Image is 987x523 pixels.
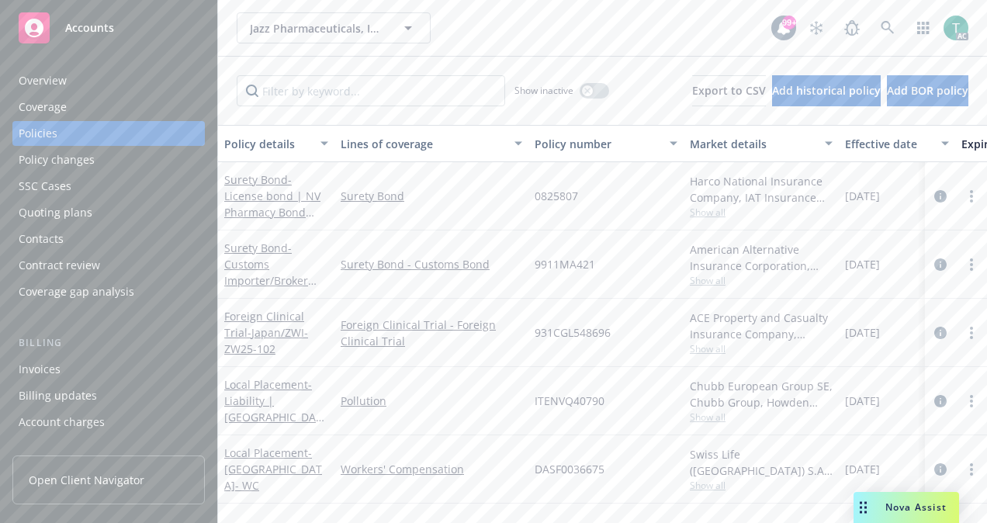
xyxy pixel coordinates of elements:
[12,227,205,251] a: Contacts
[19,200,92,225] div: Quoting plans
[845,324,880,341] span: [DATE]
[690,173,833,206] div: Harco National Insurance Company, IAT Insurance Group
[19,95,67,119] div: Coverage
[872,12,903,43] a: Search
[224,309,308,356] a: Foreign Clinical Trial
[690,446,833,479] div: Swiss Life ([GEOGRAPHIC_DATA]) S.A., Swiss Life Holding AG, Howden Broking Group
[341,256,522,272] a: Surety Bond - Customs Bond
[224,445,322,493] a: Local Placement
[690,274,833,287] span: Show all
[690,342,833,355] span: Show all
[341,136,505,152] div: Lines of coverage
[962,392,981,410] a: more
[19,174,71,199] div: SSC Cases
[12,174,205,199] a: SSC Cases
[65,22,114,34] span: Accounts
[684,125,839,162] button: Market details
[341,393,522,409] a: Pollution
[931,392,950,410] a: circleInformation
[535,256,595,272] span: 9911MA421
[692,83,766,98] span: Export to CSV
[854,492,873,523] div: Drag to move
[690,410,833,424] span: Show all
[224,445,322,493] span: - [GEOGRAPHIC_DATA]- WC
[535,324,611,341] span: 931CGL548696
[19,68,67,93] div: Overview
[885,500,947,514] span: Nova Assist
[12,436,205,461] a: Installment plans
[19,410,105,435] div: Account charges
[224,136,311,152] div: Policy details
[962,460,981,479] a: more
[845,461,880,477] span: [DATE]
[19,357,61,382] div: Invoices
[772,83,881,98] span: Add historical policy
[514,84,573,97] span: Show inactive
[12,6,205,50] a: Accounts
[839,125,955,162] button: Effective date
[692,75,766,106] button: Export to CSV
[12,335,205,351] div: Billing
[535,136,660,152] div: Policy number
[19,227,64,251] div: Contacts
[334,125,528,162] button: Lines of coverage
[19,436,109,461] div: Installment plans
[19,253,100,278] div: Contract review
[12,95,205,119] a: Coverage
[237,75,505,106] input: Filter by keyword...
[224,377,322,457] a: Local Placement
[535,393,604,409] span: ITENVQ40790
[690,241,833,274] div: American Alternative Insurance Corporation, [GEOGRAPHIC_DATA] Re, [GEOGRAPHIC_DATA]
[845,256,880,272] span: [DATE]
[237,12,431,43] button: Jazz Pharmaceuticals, Inc.
[962,255,981,274] a: more
[845,136,932,152] div: Effective date
[12,147,205,172] a: Policy changes
[19,383,97,408] div: Billing updates
[931,324,950,342] a: circleInformation
[19,121,57,146] div: Policies
[12,68,205,93] a: Overview
[341,461,522,477] a: Workers' Compensation
[29,472,144,488] span: Open Client Navigator
[962,187,981,206] a: more
[12,357,205,382] a: Invoices
[690,479,833,492] span: Show all
[836,12,868,43] a: Report a Bug
[250,20,384,36] span: Jazz Pharmaceuticals, Inc.
[218,125,334,162] button: Policy details
[845,393,880,409] span: [DATE]
[690,206,833,219] span: Show all
[12,200,205,225] a: Quoting plans
[962,324,981,342] a: more
[224,325,308,356] span: - Japan/ZWI-ZW25-102
[845,188,880,204] span: [DATE]
[887,83,968,98] span: Add BOR policy
[931,460,950,479] a: circleInformation
[535,461,604,477] span: DASF0036675
[690,378,833,410] div: Chubb European Group SE, Chubb Group, Howden Broking Group
[801,12,832,43] a: Stop snowing
[19,147,95,172] div: Policy changes
[12,121,205,146] a: Policies
[908,12,939,43] a: Switch app
[12,279,205,304] a: Coverage gap analysis
[224,241,308,304] a: Surety Bond
[944,16,968,40] img: photo
[690,310,833,342] div: ACE Property and Casualty Insurance Company, Chubb Group
[772,75,881,106] button: Add historical policy
[12,410,205,435] a: Account charges
[19,279,134,304] div: Coverage gap analysis
[690,136,816,152] div: Market details
[854,492,959,523] button: Nova Assist
[341,317,522,349] a: Foreign Clinical Trial - Foreign Clinical Trial
[12,253,205,278] a: Contract review
[535,188,578,204] span: 0825807
[224,377,324,457] span: - Liability | [GEOGRAPHIC_DATA]/Villa Guardia Pollution
[528,125,684,162] button: Policy number
[12,383,205,408] a: Billing updates
[931,187,950,206] a: circleInformation
[931,255,950,274] a: circleInformation
[224,172,320,236] a: Surety Bond
[887,75,968,106] button: Add BOR policy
